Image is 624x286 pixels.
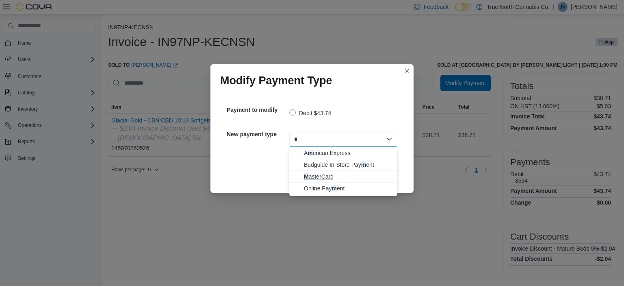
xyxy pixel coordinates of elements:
button: Budguide In-Store Payment [289,159,397,171]
button: MasterCard [289,171,397,183]
button: Online Payment [289,183,397,194]
label: Debit $43.74 [289,108,331,118]
button: Close list of options [386,136,392,142]
h1: Modify Payment Type [220,74,332,87]
h5: Payment to modify [227,102,288,118]
h5: New payment type [227,126,288,142]
button: American Express [289,147,397,159]
input: Accessible screen reader label [294,134,300,144]
button: Closes this modal window [402,66,412,76]
div: Choose from the following options [289,147,397,194]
